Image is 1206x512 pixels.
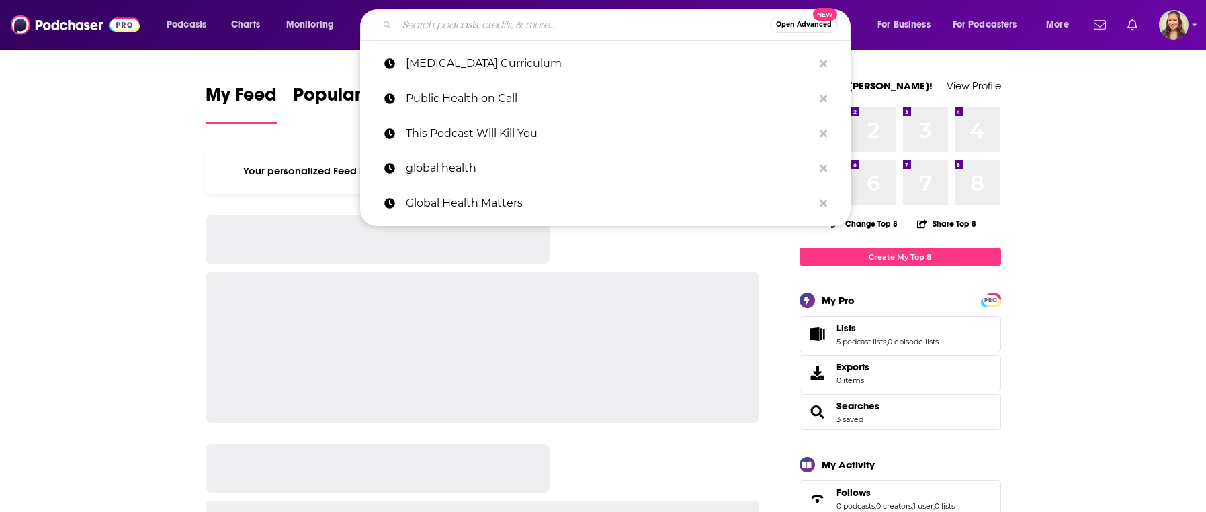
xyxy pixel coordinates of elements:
a: Exports [800,355,1001,391]
p: This Podcast Will Kill You [406,116,813,151]
a: PRO [983,295,999,305]
span: Podcasts [167,15,206,34]
p: HIV Curriculum [406,46,813,81]
span: Exports [836,361,869,373]
span: , [875,501,876,511]
span: More [1046,15,1069,34]
span: Lists [800,316,1001,352]
span: Monitoring [286,15,334,34]
button: Show profile menu [1159,10,1189,40]
span: Logged in as adriana.guzman [1159,10,1189,40]
a: 0 lists [935,501,955,511]
a: Follows [804,489,831,508]
button: open menu [157,14,224,36]
span: Open Advanced [776,21,832,28]
button: Share Top 8 [916,211,977,237]
a: Lists [836,322,939,334]
input: Search podcasts, credits, & more... [397,14,770,36]
a: 0 episode lists [888,337,939,346]
a: 0 podcasts [836,501,875,511]
a: 1 user [913,501,933,511]
p: global health [406,151,813,186]
p: Public Health on Call [406,81,813,116]
p: Global Health Matters [406,186,813,221]
span: Lists [836,322,856,334]
span: , [933,501,935,511]
a: View Profile [947,79,1001,92]
a: Welcome [PERSON_NAME]! [800,79,933,92]
img: User Profile [1159,10,1189,40]
span: For Podcasters [953,15,1017,34]
span: New [813,8,837,21]
a: Popular Feed [293,83,407,124]
span: My Feed [206,83,277,114]
a: Global Health Matters [360,186,851,221]
div: My Activity [822,458,875,471]
button: open menu [944,14,1037,36]
button: open menu [277,14,351,36]
span: Charts [231,15,260,34]
div: My Pro [822,294,855,307]
a: 3 saved [836,415,863,424]
span: , [912,501,913,511]
img: Podchaser - Follow, Share and Rate Podcasts [11,12,140,38]
a: [MEDICAL_DATA] Curriculum [360,46,851,81]
a: Create My Top 8 [800,248,1001,266]
span: Exports [804,364,831,382]
a: Public Health on Call [360,81,851,116]
span: Popular Feed [293,83,407,114]
a: Searches [836,400,879,412]
a: Lists [804,325,831,344]
a: This Podcast Will Kill You [360,116,851,151]
button: open menu [1037,14,1086,36]
a: Follows [836,487,955,499]
a: Charts [222,14,268,36]
a: My Feed [206,83,277,124]
span: For Business [877,15,931,34]
div: Search podcasts, credits, & more... [373,9,863,40]
a: 5 podcast lists [836,337,886,346]
a: global health [360,151,851,186]
a: Show notifications dropdown [1088,13,1111,36]
button: Open AdvancedNew [770,17,838,33]
a: Searches [804,403,831,421]
span: Searches [800,394,1001,430]
button: Change Top 8 [823,215,906,232]
span: 0 items [836,376,869,385]
span: Follows [836,487,871,499]
a: 0 creators [876,501,912,511]
span: , [886,337,888,346]
span: PRO [983,295,999,305]
div: Your personalized Feed is curated based on the Podcasts, Creators, Users, and Lists that you Follow. [206,148,760,194]
a: Show notifications dropdown [1122,13,1143,36]
button: open menu [868,14,947,36]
